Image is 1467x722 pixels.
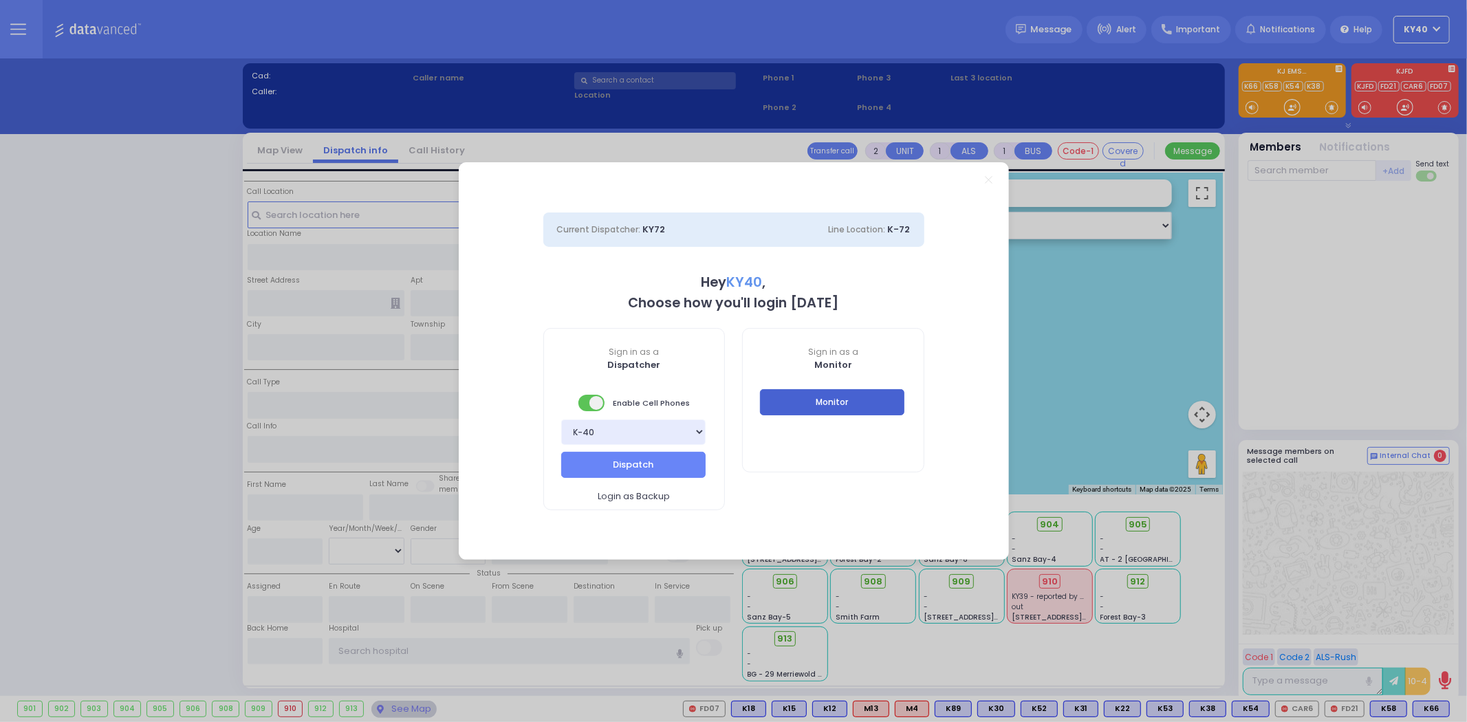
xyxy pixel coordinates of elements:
b: Monitor [814,358,852,371]
b: Hey , [702,273,766,292]
span: Line Location: [829,223,886,235]
a: Close [985,176,992,184]
span: Enable Cell Phones [578,393,690,413]
span: KY72 [643,223,666,236]
button: Dispatch [561,452,706,478]
span: Current Dispatcher: [557,223,641,235]
b: Choose how you'll login [DATE] [629,294,839,312]
span: KY40 [727,273,763,292]
span: Sign in as a [743,346,924,358]
span: Sign in as a [544,346,725,358]
b: Dispatcher [607,358,660,371]
span: Login as Backup [598,490,670,503]
span: K-72 [888,223,911,236]
button: Monitor [760,389,904,415]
